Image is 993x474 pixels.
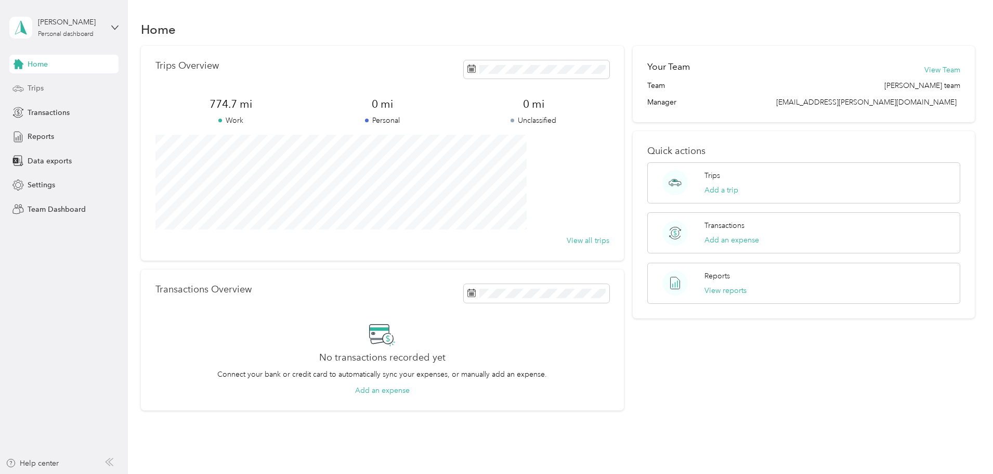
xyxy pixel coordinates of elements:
[28,156,72,166] span: Data exports
[319,352,446,363] h2: No transactions recorded yet
[704,185,738,196] button: Add a trip
[458,97,609,111] span: 0 mi
[28,107,70,118] span: Transactions
[217,369,547,380] p: Connect your bank or credit card to automatically sync your expenses, or manually add an expense.
[28,59,48,70] span: Home
[458,115,609,126] p: Unclassified
[647,146,960,157] p: Quick actions
[704,235,759,246] button: Add an expense
[647,60,690,73] h2: Your Team
[935,416,993,474] iframe: Everlance-gr Chat Button Frame
[155,115,307,126] p: Work
[704,170,720,181] p: Trips
[307,115,458,126] p: Personal
[307,97,458,111] span: 0 mi
[141,24,176,35] h1: Home
[647,80,665,91] span: Team
[924,65,960,75] button: View Team
[155,284,252,295] p: Transactions Overview
[567,235,609,246] button: View all trips
[28,204,86,215] span: Team Dashboard
[155,97,307,111] span: 774.7 mi
[776,98,957,107] span: [EMAIL_ADDRESS][PERSON_NAME][DOMAIN_NAME]
[28,131,54,142] span: Reports
[155,60,219,71] p: Trips Overview
[704,220,744,231] p: Transactions
[28,180,55,190] span: Settings
[28,83,44,94] span: Trips
[38,17,103,28] div: [PERSON_NAME]
[884,80,960,91] span: [PERSON_NAME] team
[704,271,730,281] p: Reports
[647,97,676,108] span: Manager
[704,285,747,296] button: View reports
[38,31,94,37] div: Personal dashboard
[6,458,59,469] button: Help center
[355,385,410,396] button: Add an expense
